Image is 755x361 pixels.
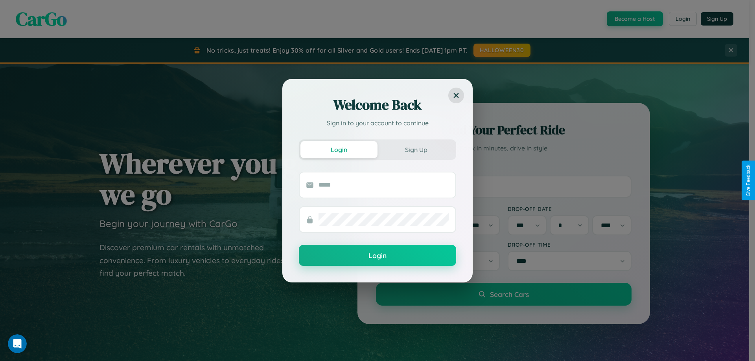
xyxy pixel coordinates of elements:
[299,245,456,266] button: Login
[746,165,751,196] div: Give Feedback
[299,118,456,128] p: Sign in to your account to continue
[300,141,377,158] button: Login
[377,141,455,158] button: Sign Up
[299,95,456,114] h2: Welcome Back
[8,334,27,353] iframe: Intercom live chat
